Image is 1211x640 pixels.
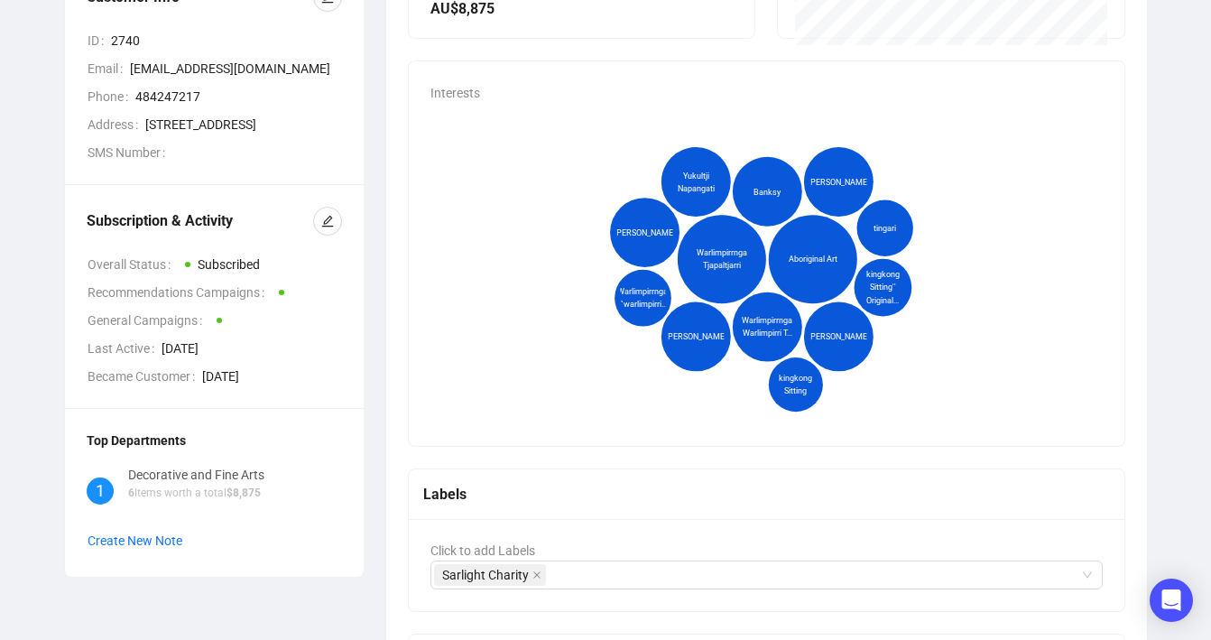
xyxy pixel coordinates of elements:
span: Sarlight Charity [434,564,546,586]
span: Yukultji Napangati [669,170,725,195]
span: Became Customer [88,366,202,386]
span: Email [88,59,130,79]
span: Aboriginal Art [789,253,837,265]
span: Overall Status [88,255,178,274]
span: [EMAIL_ADDRESS][DOMAIN_NAME] [130,59,342,79]
div: Decorative and Fine Arts [128,465,264,485]
span: [DATE] [202,366,342,386]
span: [PERSON_NAME] [666,330,726,343]
span: 484247217 [135,87,342,107]
p: Items worth a total [128,485,264,502]
span: SMS Number [88,143,172,162]
span: [PERSON_NAME] [615,227,675,239]
div: Labels [423,483,1110,506]
span: [PERSON_NAME] [809,176,869,189]
span: Banksy [753,185,781,198]
span: [STREET_ADDRESS] [145,115,342,134]
span: 6 [128,487,134,499]
span: ID [88,31,111,51]
span: Address [88,115,145,134]
span: Subscribed [198,257,260,272]
span: Click to add Labels [430,543,535,558]
span: Phone [88,87,135,107]
span: kingkong Sitting'' Original... [860,269,906,307]
span: Recommendations Campaigns [88,283,272,302]
span: Warlimpirrnga ``warlimpirri... [617,285,668,311]
span: 2740 [111,31,342,51]
span: [PERSON_NAME] [809,330,869,343]
span: close [532,570,541,580]
div: Open Intercom Messenger [1150,579,1193,622]
span: Create New Note [88,533,182,548]
div: Subscription & Activity [87,210,313,232]
span: Last Active [88,339,162,358]
div: Top Departments [87,431,342,450]
span: [DATE] [162,339,342,358]
span: Interests [430,86,480,100]
span: edit [321,215,334,227]
span: kingkong Sitting [774,372,818,397]
span: tingari [874,222,896,235]
span: 1 [96,478,105,504]
span: Warlimpirrnga Warlimpirri T... [740,314,796,339]
span: Sarlight Charity [442,565,529,585]
span: $ 8,875 [226,487,261,499]
button: Create New Note [87,526,183,555]
span: Warlimpirrnga Tjapaltjarri [687,246,757,272]
span: General Campaigns [88,311,209,330]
